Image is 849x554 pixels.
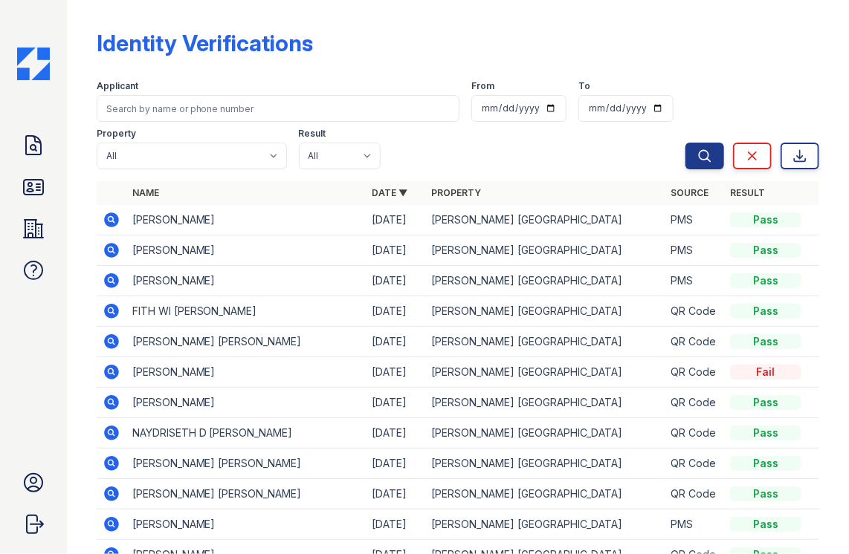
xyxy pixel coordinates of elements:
a: Result [730,187,765,198]
label: Result [299,128,326,140]
td: [PERSON_NAME] [GEOGRAPHIC_DATA] [425,296,665,327]
td: [PERSON_NAME] [GEOGRAPHIC_DATA] [425,388,665,418]
td: [DATE] [366,388,425,418]
td: [DATE] [366,266,425,296]
a: Date ▼ [372,187,407,198]
td: QR Code [665,327,724,357]
input: Search by name or phone number [97,95,460,122]
div: Pass [730,426,801,440]
div: Pass [730,486,801,501]
a: Name [132,187,159,198]
div: Pass [730,517,801,532]
td: [PERSON_NAME] [126,509,366,540]
div: Pass [730,212,801,227]
div: Pass [730,243,801,258]
td: PMS [665,509,724,540]
td: [PERSON_NAME] [GEOGRAPHIC_DATA] [425,357,665,388]
td: QR Code [665,479,724,509]
td: [PERSON_NAME] [GEOGRAPHIC_DATA] [425,418,665,449]
td: [PERSON_NAME] [GEOGRAPHIC_DATA] [425,266,665,296]
div: Pass [730,334,801,349]
div: Pass [730,395,801,410]
td: [DATE] [366,479,425,509]
td: [DATE] [366,418,425,449]
td: [DATE] [366,296,425,327]
div: Fail [730,365,801,379]
td: [PERSON_NAME] [PERSON_NAME] [126,479,366,509]
td: [DATE] [366,449,425,479]
td: QR Code [665,296,724,327]
td: [PERSON_NAME] [126,266,366,296]
a: Source [671,187,708,198]
td: [PERSON_NAME] [GEOGRAPHIC_DATA] [425,509,665,540]
td: [PERSON_NAME] [126,235,366,266]
td: [PERSON_NAME] [126,205,366,235]
label: To [578,80,590,92]
td: [PERSON_NAME] [GEOGRAPHIC_DATA] [425,205,665,235]
label: From [471,80,494,92]
div: Identity Verifications [97,30,314,56]
td: NAYDRISETH D [PERSON_NAME] [126,418,366,449]
td: [DATE] [366,357,425,388]
td: QR Code [665,449,724,479]
div: Pass [730,304,801,319]
td: PMS [665,235,724,266]
td: FITH WI [PERSON_NAME] [126,296,366,327]
td: PMS [665,266,724,296]
td: QR Code [665,357,724,388]
td: QR Code [665,388,724,418]
td: QR Code [665,418,724,449]
td: [PERSON_NAME] [126,357,366,388]
td: [PERSON_NAME] [GEOGRAPHIC_DATA] [425,327,665,357]
label: Property [97,128,136,140]
td: [DATE] [366,509,425,540]
td: [PERSON_NAME] [GEOGRAPHIC_DATA] [425,449,665,479]
td: [PERSON_NAME] [PERSON_NAME] [126,449,366,479]
td: [PERSON_NAME] [GEOGRAPHIC_DATA] [425,479,665,509]
div: Pass [730,456,801,471]
a: Property [431,187,481,198]
img: CE_Icon_Blue-c292c112584629df590d857e76928e9f676e5b41ef8f769ba2f05ee15b207248.png [17,48,50,80]
td: [PERSON_NAME] [PERSON_NAME] [126,327,366,357]
td: [DATE] [366,205,425,235]
label: Applicant [97,80,138,92]
td: [PERSON_NAME] [126,388,366,418]
td: PMS [665,205,724,235]
td: [DATE] [366,327,425,357]
td: [PERSON_NAME] [GEOGRAPHIC_DATA] [425,235,665,266]
div: Pass [730,273,801,288]
td: [DATE] [366,235,425,266]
